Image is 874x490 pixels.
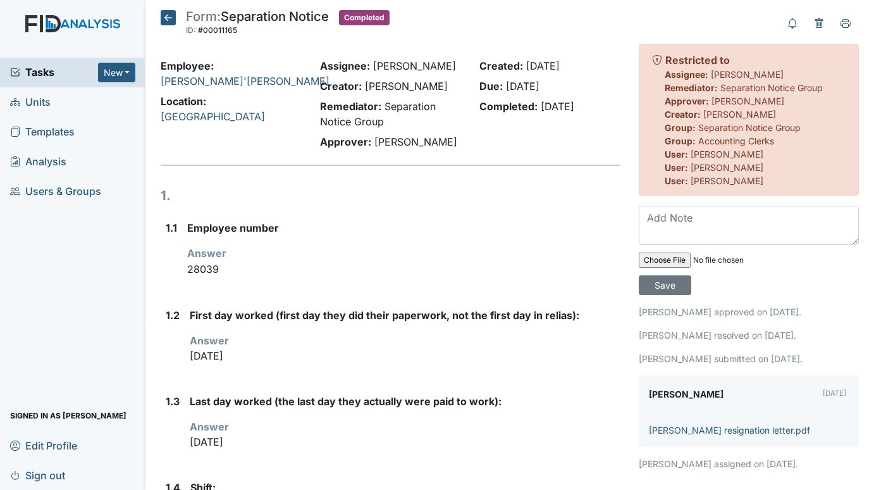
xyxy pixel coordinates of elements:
label: Last day worked (the last day they actually were paid to work): [190,394,502,409]
strong: Created: [479,60,523,72]
span: Users & Groups [10,182,101,201]
strong: Answer [190,420,229,433]
p: [PERSON_NAME] submitted on [DATE]. [639,352,859,365]
strong: Location: [161,95,206,108]
p: [PERSON_NAME] assigned on [DATE]. [639,457,859,470]
label: First day worked (first day they did their paperwork, not the first day in relias): [190,308,579,323]
strong: Creator: [665,109,701,120]
strong: Assignee: [665,69,708,80]
span: Separation Notice Group [698,122,801,133]
label: 1.3 [166,394,180,409]
span: [DATE] [526,60,560,72]
strong: User: [665,175,688,186]
strong: Remediator: [320,100,381,113]
strong: User: [665,162,688,173]
span: [PERSON_NAME] [691,149,763,160]
span: Accounting Clerks [698,135,774,146]
span: Edit Profile [10,436,77,455]
p: [DATE] [190,434,620,449]
strong: Restricted to [665,54,730,66]
strong: Creator: [320,80,362,92]
h1: 1. [161,186,620,205]
span: [PERSON_NAME] [711,69,784,80]
span: ID: [186,25,196,35]
span: Sign out [10,465,65,485]
span: Signed in as [PERSON_NAME] [10,406,126,425]
strong: Group: [665,135,696,146]
p: [PERSON_NAME] resolved on [DATE]. [639,329,859,342]
span: [PERSON_NAME] [365,80,448,92]
strong: Remediator: [665,82,718,93]
a: [PERSON_NAME]'[PERSON_NAME] [161,75,329,87]
span: Form: [186,9,221,24]
strong: User: [665,149,688,160]
input: Save [639,275,691,295]
strong: Assignee: [320,60,370,72]
strong: Completed: [479,100,538,113]
span: [PERSON_NAME] [691,162,763,173]
span: [PERSON_NAME] [374,135,457,148]
strong: Employee: [161,60,214,72]
span: Templates [10,122,75,142]
label: Employee number [187,220,279,236]
label: [PERSON_NAME] [649,386,723,403]
span: #00011165 [198,25,237,35]
button: New [98,63,136,82]
span: [PERSON_NAME] [373,60,456,72]
strong: Approver: [320,135,371,148]
label: 1.2 [166,308,180,323]
a: [PERSON_NAME] resignation letter.pdf [649,425,810,436]
span: [PERSON_NAME] [703,109,776,120]
div: Separation Notice [186,10,329,38]
strong: Due: [479,80,503,92]
strong: Answer [190,334,229,347]
strong: Approver: [665,96,709,106]
span: [DATE] [541,100,574,113]
span: Separation Notice Group [720,82,823,93]
small: [DATE] [823,389,846,398]
span: Completed [339,10,390,25]
span: Analysis [10,152,66,172]
span: [DATE] [506,80,539,92]
a: [GEOGRAPHIC_DATA] [161,110,265,123]
p: [DATE] [190,348,620,363]
strong: Answer [187,247,226,260]
span: [PERSON_NAME] [711,96,784,106]
a: Tasks [10,65,98,80]
strong: Group: [665,122,696,133]
p: [PERSON_NAME] approved on [DATE]. [639,305,859,318]
span: [PERSON_NAME] [691,175,763,186]
span: Units [10,92,51,112]
label: 1.1 [166,220,177,236]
